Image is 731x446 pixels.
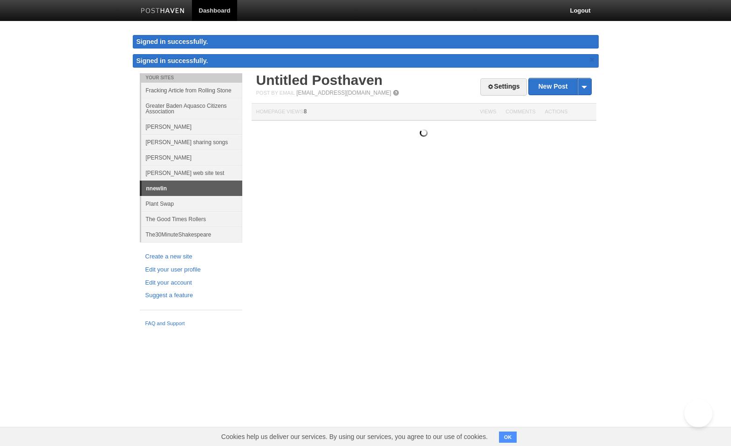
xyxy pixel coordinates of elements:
[141,211,242,227] a: The Good Times Rollers
[141,134,242,150] a: [PERSON_NAME] sharing songs
[501,104,540,121] th: Comments
[304,108,307,115] span: 8
[145,278,237,288] a: Edit your account
[141,165,242,181] a: [PERSON_NAME] web site test
[420,129,428,137] img: loading.gif
[256,90,295,96] span: Post by Email
[540,104,596,121] th: Actions
[141,196,242,211] a: Plant Swap
[588,54,596,66] a: ×
[529,78,591,95] a: New Post
[145,320,237,328] a: FAQ and Support
[141,98,242,119] a: Greater Baden Aquasco Citizens Association
[141,83,242,98] a: Fracking Article from Rolling Stone
[296,90,391,96] a: [EMAIL_ADDRESS][DOMAIN_NAME]
[141,150,242,165] a: [PERSON_NAME]
[140,73,242,83] li: Your Sites
[141,8,185,15] img: Posthaven-bar
[499,432,517,443] button: OK
[133,35,599,49] div: Signed in successfully.
[212,427,497,446] span: Cookies help us deliver our services. By using our services, you agree to our use of cookies.
[145,265,237,275] a: Edit your user profile
[145,252,237,262] a: Create a new site
[145,291,237,300] a: Suggest a feature
[475,104,501,121] th: Views
[480,78,526,96] a: Settings
[256,72,383,88] a: Untitled Posthaven
[684,399,712,427] iframe: Help Scout Beacon - Open
[142,181,242,196] a: nnewlin
[137,57,208,64] span: Signed in successfully.
[252,104,475,121] th: Homepage Views
[141,227,242,242] a: The30MinuteShakespeare
[141,119,242,134] a: [PERSON_NAME]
